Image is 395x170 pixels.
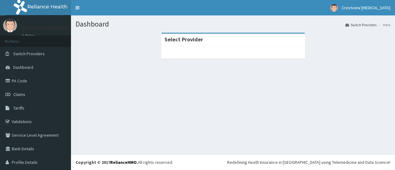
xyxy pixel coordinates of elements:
[13,92,25,97] span: Claims
[13,51,45,56] span: Switch Providers
[3,19,17,32] img: User Image
[22,25,87,31] p: Crestview [MEDICAL_DATA]
[345,22,376,27] a: Switch Providers
[164,36,203,43] strong: Select Provider
[76,160,138,165] strong: Copyright © 2017 .
[227,159,390,165] div: Redefining Heath Insurance in [GEOGRAPHIC_DATA] using Telemedicine and Data Science!
[13,105,24,111] span: Tariffs
[377,22,390,27] li: Here
[76,20,390,28] h1: Dashboard
[110,160,137,165] a: RelianceHMO
[71,154,395,170] footer: All rights reserved.
[22,34,36,38] a: Online
[330,4,338,12] img: User Image
[13,64,33,70] span: Dashboard
[342,5,390,10] span: Crestview [MEDICAL_DATA]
